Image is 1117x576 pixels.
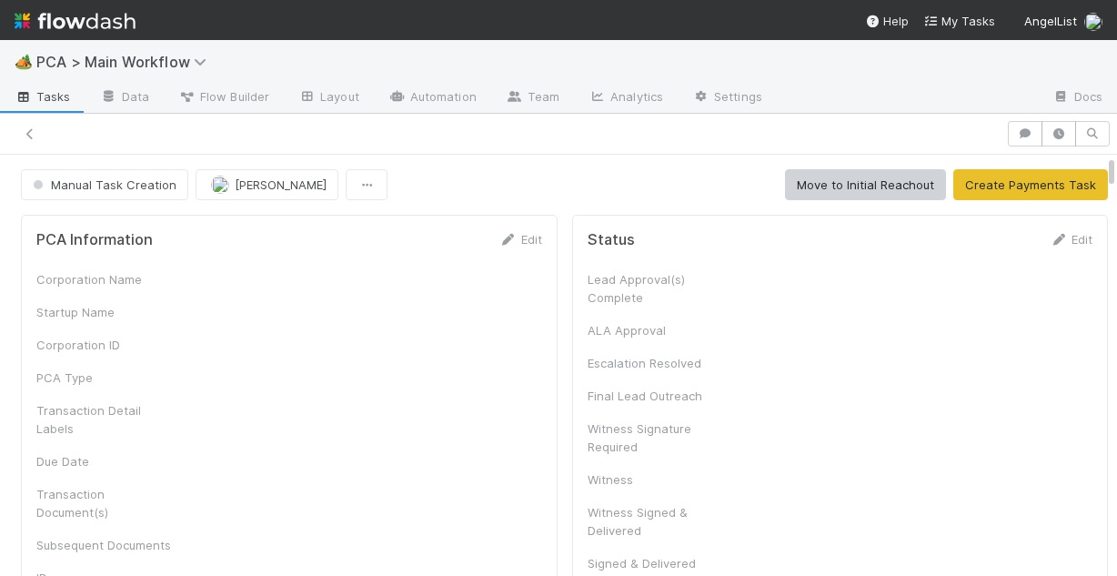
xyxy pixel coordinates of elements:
[588,321,724,339] div: ALA Approval
[211,176,229,194] img: avatar_2bce2475-05ee-46d3-9413-d3901f5fa03f.png
[588,503,724,540] div: Witness Signed & Delivered
[923,12,995,30] a: My Tasks
[374,84,491,113] a: Automation
[36,485,173,521] div: Transaction Document(s)
[36,53,216,71] span: PCA > Main Workflow
[36,369,173,387] div: PCA Type
[15,87,71,106] span: Tasks
[785,169,946,200] button: Move to Initial Reachout
[491,84,574,113] a: Team
[1050,232,1092,247] a: Edit
[164,84,284,113] a: Flow Builder
[588,554,724,572] div: Signed & Delivered
[36,336,173,354] div: Corporation ID
[29,177,176,192] span: Manual Task Creation
[574,84,678,113] a: Analytics
[86,84,164,113] a: Data
[196,169,338,200] button: [PERSON_NAME]
[36,303,173,321] div: Startup Name
[588,354,724,372] div: Escalation Resolved
[36,231,153,249] h5: PCA Information
[588,270,724,307] div: Lead Approval(s) Complete
[36,270,173,288] div: Corporation Name
[953,169,1108,200] button: Create Payments Task
[1038,84,1117,113] a: Docs
[36,401,173,438] div: Transaction Detail Labels
[865,12,909,30] div: Help
[15,5,136,36] img: logo-inverted-e16ddd16eac7371096b0.svg
[1084,13,1102,31] img: avatar_1c530150-f9f0-4fb8-9f5d-006d570d4582.png
[235,177,327,192] span: [PERSON_NAME]
[588,387,724,405] div: Final Lead Outreach
[499,232,542,247] a: Edit
[36,452,173,470] div: Due Date
[678,84,777,113] a: Settings
[923,14,995,28] span: My Tasks
[1024,14,1077,28] span: AngelList
[284,84,374,113] a: Layout
[588,470,724,489] div: Witness
[21,169,188,200] button: Manual Task Creation
[36,536,173,554] div: Subsequent Documents
[15,54,33,69] span: 🏕️
[178,87,269,106] span: Flow Builder
[588,231,635,249] h5: Status
[588,419,724,456] div: Witness Signature Required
